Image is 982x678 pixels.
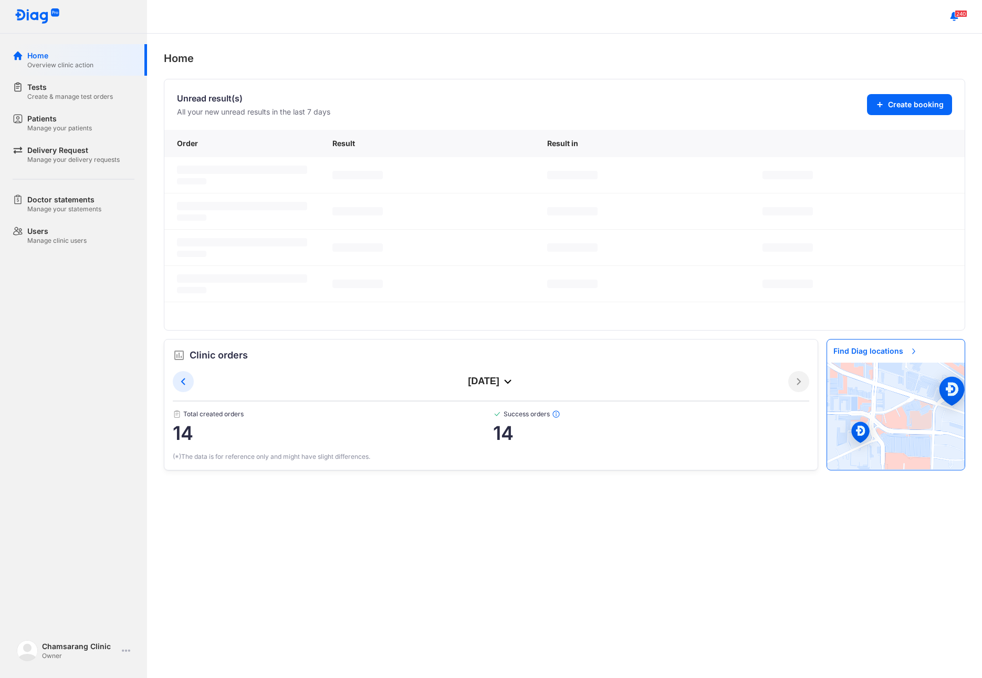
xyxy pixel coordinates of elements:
[27,82,113,93] div: Tests
[177,274,307,283] span: ‌
[164,50,965,66] div: Home
[173,423,493,444] span: 14
[177,287,206,293] span: ‌
[177,178,206,184] span: ‌
[17,640,38,661] img: logo
[27,237,87,245] div: Manage clinic users
[177,166,307,174] span: ‌
[332,207,383,215] span: ‌
[552,410,560,418] img: info.7e716105.svg
[194,375,788,388] div: [DATE]
[332,171,383,179] span: ‌
[27,124,92,132] div: Manage your patients
[173,349,185,362] img: order.5a6da16c.svg
[762,243,813,252] span: ‌
[332,280,383,288] span: ‌
[177,92,330,105] div: Unread result(s)
[190,348,248,363] span: Clinic orders
[164,130,320,157] div: Order
[173,452,809,461] div: (*)The data is for reference only and might have slight differences.
[27,61,93,69] div: Overview clinic action
[27,114,92,124] div: Patients
[42,641,118,652] div: Chamsarang Clinic
[535,130,749,157] div: Result in
[320,130,535,157] div: Result
[27,205,101,213] div: Manage your statements
[762,280,813,288] span: ‌
[27,194,101,205] div: Doctor statements
[493,410,502,418] img: checked-green.01cc79e0.svg
[547,171,598,179] span: ‌
[27,50,93,61] div: Home
[27,93,113,101] div: Create & manage test orders
[27,145,120,156] div: Delivery Request
[888,99,944,110] span: Create booking
[177,214,206,221] span: ‌
[547,243,598,252] span: ‌
[827,340,924,363] span: Find Diag locations
[332,243,383,252] span: ‌
[177,251,206,257] span: ‌
[867,94,952,115] button: Create booking
[177,202,307,210] span: ‌
[547,207,598,215] span: ‌
[955,10,967,17] span: 240
[547,280,598,288] span: ‌
[493,410,810,418] span: Success orders
[27,156,120,164] div: Manage your delivery requests
[177,238,307,246] span: ‌
[762,171,813,179] span: ‌
[15,8,60,25] img: logo
[177,107,330,117] div: All your new unread results in the last 7 days
[762,207,813,215] span: ‌
[173,410,181,418] img: document.50c4cfd0.svg
[42,652,118,660] div: Owner
[27,226,87,237] div: Users
[493,423,810,444] span: 14
[173,410,493,418] span: Total created orders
